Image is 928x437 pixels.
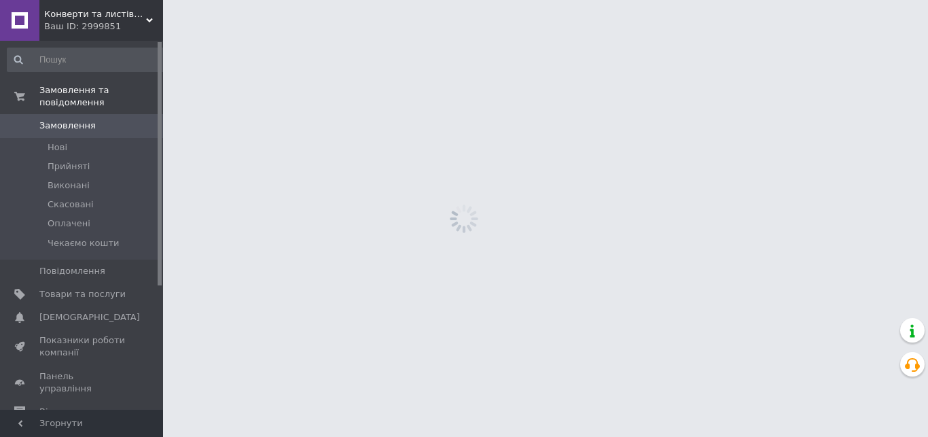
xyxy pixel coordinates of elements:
[39,288,126,300] span: Товари та послуги
[48,198,94,211] span: Скасовані
[7,48,168,72] input: Пошук
[44,8,146,20] span: Конверти та листівки гуртом від виробника.
[39,334,126,359] span: Показники роботи компанії
[39,84,163,109] span: Замовлення та повідомлення
[48,141,67,154] span: Нові
[39,265,105,277] span: Повідомлення
[39,406,75,418] span: Відгуки
[48,179,90,192] span: Виконані
[39,120,96,132] span: Замовлення
[48,217,90,230] span: Оплачені
[48,160,90,173] span: Прийняті
[39,370,126,395] span: Панель управління
[44,20,163,33] div: Ваш ID: 2999851
[48,237,119,249] span: Чекаємо кошти
[39,311,140,324] span: [DEMOGRAPHIC_DATA]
